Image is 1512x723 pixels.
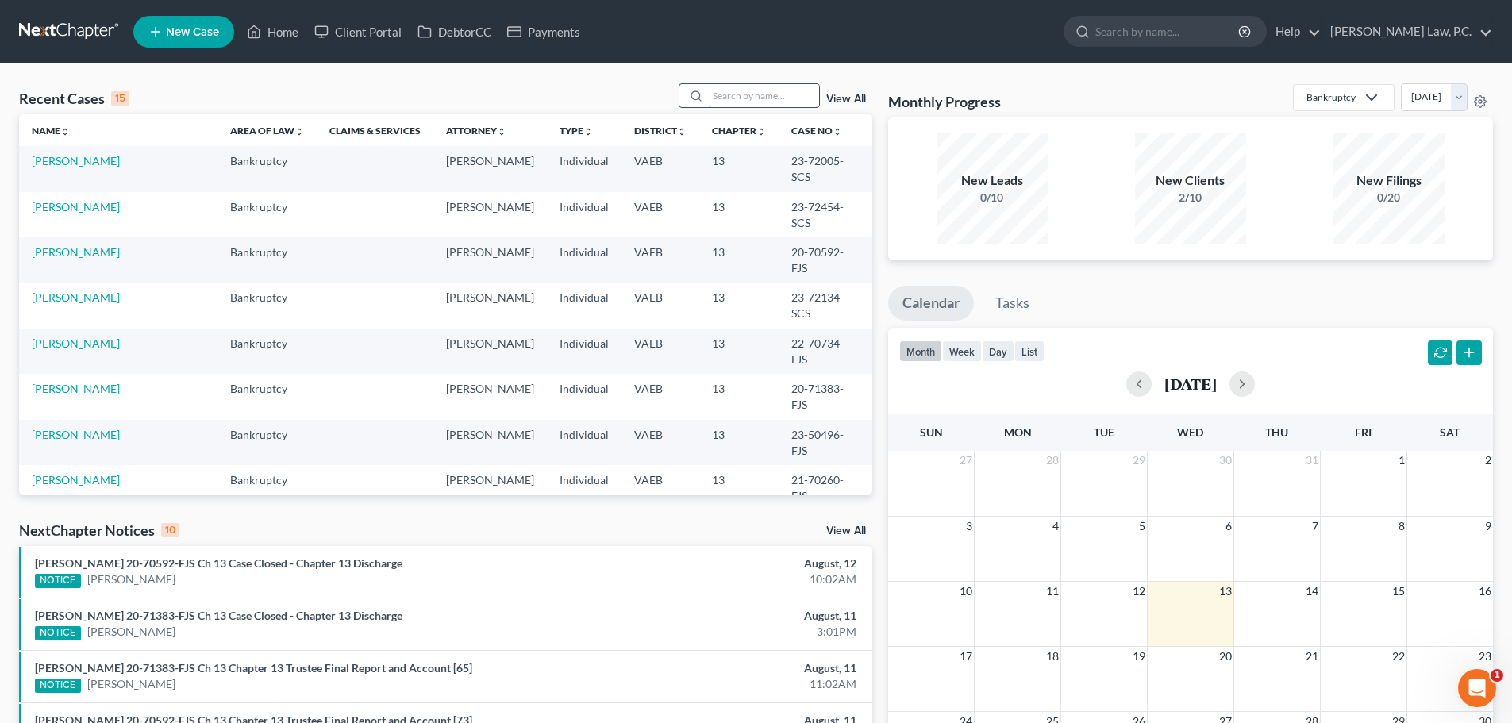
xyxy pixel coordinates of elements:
[779,465,872,510] td: 21-70260-FJS
[1045,647,1060,666] span: 18
[621,146,699,191] td: VAEB
[937,171,1048,190] div: New Leads
[306,17,410,46] a: Client Portal
[446,125,506,137] a: Attorneyunfold_more
[217,329,317,374] td: Bankruptcy
[217,146,317,191] td: Bankruptcy
[60,127,70,137] i: unfold_more
[1355,425,1372,439] span: Fri
[217,420,317,465] td: Bankruptcy
[35,556,402,570] a: [PERSON_NAME] 20-70592-FJS Ch 13 Case Closed - Chapter 13 Discharge
[32,125,70,137] a: Nameunfold_more
[779,420,872,465] td: 23-50496-FJS
[621,237,699,283] td: VAEB
[1135,171,1246,190] div: New Clients
[1051,517,1060,536] span: 4
[239,17,306,46] a: Home
[937,190,1048,206] div: 0/10
[1304,582,1320,601] span: 14
[433,374,547,419] td: [PERSON_NAME]
[1397,451,1406,470] span: 1
[217,374,317,419] td: Bankruptcy
[1391,582,1406,601] span: 15
[1218,451,1233,470] span: 30
[499,17,588,46] a: Payments
[1477,582,1493,601] span: 16
[547,420,621,465] td: Individual
[111,91,129,106] div: 15
[1095,17,1241,46] input: Search by name...
[1137,517,1147,536] span: 5
[547,465,621,510] td: Individual
[699,192,779,237] td: 13
[779,329,872,374] td: 22-70734-FJS
[1177,425,1203,439] span: Wed
[699,329,779,374] td: 13
[35,626,81,640] div: NOTICE
[35,679,81,693] div: NOTICE
[32,428,120,441] a: [PERSON_NAME]
[779,283,872,329] td: 23-72134-SCS
[230,125,304,137] a: Area of Lawunfold_more
[593,571,856,587] div: 10:02AM
[32,245,120,259] a: [PERSON_NAME]
[547,283,621,329] td: Individual
[621,329,699,374] td: VAEB
[1310,517,1320,536] span: 7
[621,283,699,329] td: VAEB
[634,125,687,137] a: Districtunfold_more
[1094,425,1114,439] span: Tue
[217,237,317,283] td: Bankruptcy
[19,521,179,540] div: NextChapter Notices
[899,340,942,362] button: month
[87,571,175,587] a: [PERSON_NAME]
[826,525,866,536] a: View All
[217,192,317,237] td: Bankruptcy
[779,374,872,419] td: 20-71383-FJS
[560,125,593,137] a: Typeunfold_more
[621,465,699,510] td: VAEB
[708,84,819,107] input: Search by name...
[621,374,699,419] td: VAEB
[1131,451,1147,470] span: 29
[294,127,304,137] i: unfold_more
[1268,17,1321,46] a: Help
[1333,190,1445,206] div: 0/20
[888,92,1001,111] h3: Monthly Progress
[433,329,547,374] td: [PERSON_NAME]
[621,192,699,237] td: VAEB
[958,451,974,470] span: 27
[1004,425,1032,439] span: Mon
[1265,425,1288,439] span: Thu
[32,382,120,395] a: [PERSON_NAME]
[677,127,687,137] i: unfold_more
[699,374,779,419] td: 13
[958,647,974,666] span: 17
[699,283,779,329] td: 13
[982,340,1014,362] button: day
[32,337,120,350] a: [PERSON_NAME]
[1491,669,1503,682] span: 1
[1322,17,1492,46] a: [PERSON_NAME] Law, P.C.
[32,154,120,167] a: [PERSON_NAME]
[547,237,621,283] td: Individual
[19,89,129,108] div: Recent Cases
[1483,451,1493,470] span: 2
[547,192,621,237] td: Individual
[981,286,1044,321] a: Tasks
[699,465,779,510] td: 13
[547,329,621,374] td: Individual
[35,574,81,588] div: NOTICE
[433,283,547,329] td: [PERSON_NAME]
[1440,425,1460,439] span: Sat
[35,609,402,622] a: [PERSON_NAME] 20-71383-FJS Ch 13 Case Closed - Chapter 13 Discharge
[712,125,766,137] a: Chapterunfold_more
[791,125,842,137] a: Case Nounfold_more
[1397,517,1406,536] span: 8
[217,465,317,510] td: Bankruptcy
[32,290,120,304] a: [PERSON_NAME]
[1014,340,1045,362] button: list
[593,660,856,676] div: August, 11
[1218,582,1233,601] span: 13
[87,676,175,692] a: [PERSON_NAME]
